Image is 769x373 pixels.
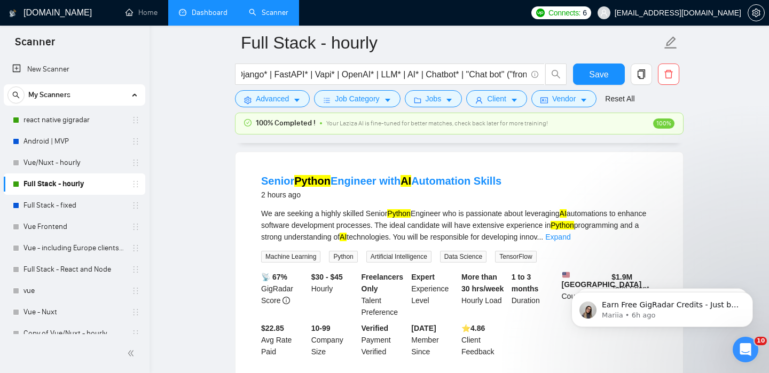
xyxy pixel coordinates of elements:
span: holder [131,308,140,316]
span: Advanced [256,93,289,105]
span: Save [589,68,608,81]
span: holder [131,287,140,295]
a: Full Stack - hourly [23,173,125,195]
a: Copy of Vue/Nuxt - hourly [23,323,125,344]
span: holder [131,158,140,167]
button: Save [573,64,625,85]
div: GigRadar Score [259,271,309,318]
div: Client Feedback [459,322,509,358]
span: holder [131,329,140,338]
a: Vue - Nuxt [23,301,125,323]
button: search [545,64,567,85]
b: Freelancers Only [362,273,404,293]
span: Job Category [335,93,379,105]
div: We are seeking a highly skilled Senior Engineer who is passionate about leveraging automations to... [261,208,657,243]
span: Artificial Intelligence [366,251,431,263]
span: user [475,96,483,104]
span: holder [131,244,140,252]
div: Company Size [309,322,359,358]
span: My Scanners [28,84,70,106]
b: Expert [411,273,435,281]
span: holder [131,265,140,274]
span: Data Science [440,251,486,263]
b: 1 to 3 months [512,273,539,293]
span: delete [658,69,679,79]
input: Search Freelance Jobs... [241,68,527,81]
mark: AI [401,175,411,187]
a: New Scanner [12,59,137,80]
span: folder [414,96,421,104]
span: 100% [653,118,674,129]
div: Talent Preference [359,271,410,318]
a: Expand [545,233,570,241]
span: copy [631,69,652,79]
button: search [7,86,25,104]
b: ⭐️ 4.86 [461,324,485,332]
span: Client [487,93,506,105]
button: copy [631,64,652,85]
b: $22.85 [261,324,284,332]
div: Avg Rate Paid [259,322,309,358]
span: Your Laziza AI is fine-tuned for better matches, check back later for more training! [326,120,548,127]
div: Payment Verified [359,322,410,358]
span: setting [244,96,252,104]
span: holder [131,223,140,231]
div: Member Since [409,322,459,358]
span: Jobs [426,93,442,105]
span: setting [748,9,764,17]
span: check-circle [244,119,252,126]
div: Duration [509,271,560,318]
span: search [546,69,566,79]
iframe: Intercom notifications message [555,269,769,344]
span: idcard [540,96,548,104]
span: Python [329,251,357,263]
a: Vue/Nuxt - hourly [23,152,125,173]
span: 10 [755,337,767,345]
span: Connects: [548,7,580,19]
span: TensorFlow [495,251,536,263]
span: Vendor [552,93,576,105]
b: 📡 67% [261,273,287,281]
a: Full Stack - fixed [23,195,125,216]
div: 2 hours ago [261,188,501,201]
span: info-circle [283,297,290,304]
a: dashboardDashboard [179,8,227,17]
a: Vue - including Europe clients | only search title [23,237,125,259]
input: Scanner name... [241,29,662,56]
a: setting [748,9,765,17]
span: bars [323,96,331,104]
div: Experience Level [409,271,459,318]
mark: AI [340,233,347,241]
b: [DATE] [411,324,436,332]
span: search [8,91,24,99]
div: Hourly [309,271,359,318]
span: user [600,9,608,17]
a: vue [23,280,125,301]
a: Android | MVP [23,131,125,152]
a: Vue Frontend [23,216,125,237]
li: New Scanner [4,59,145,80]
span: 6 [583,7,587,19]
span: Machine Learning [261,251,320,263]
span: holder [131,137,140,146]
span: ... [537,233,544,241]
b: 10-99 [311,324,331,332]
a: Reset All [605,93,634,105]
a: Full Stack - React and Node [23,259,125,280]
span: double-left [127,348,138,359]
a: searchScanner [249,8,288,17]
span: caret-down [580,96,587,104]
mark: Python [294,175,331,187]
button: folderJobscaret-down [405,90,462,107]
button: userClientcaret-down [466,90,527,107]
span: holder [131,201,140,210]
button: barsJob Categorycaret-down [314,90,400,107]
button: delete [658,64,679,85]
span: caret-down [293,96,301,104]
mark: Python [387,209,411,218]
mark: Python [551,221,574,229]
a: react native gigradar [23,109,125,131]
span: holder [131,116,140,124]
